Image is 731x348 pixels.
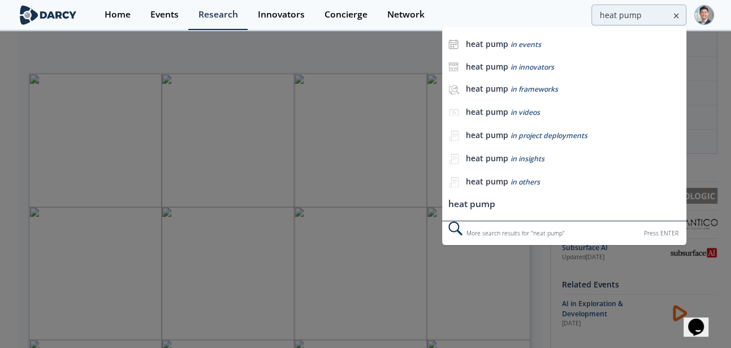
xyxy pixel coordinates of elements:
[18,5,79,25] img: logo-wide.svg
[591,5,686,25] input: Advanced Search
[465,153,508,164] b: heat pump
[448,39,459,49] img: icon
[510,154,544,164] span: in insights
[448,62,459,72] img: icon
[510,177,539,187] span: in others
[510,108,539,117] span: in videos
[198,10,238,19] div: Research
[150,10,179,19] div: Events
[105,10,131,19] div: Home
[510,131,587,140] span: in project deployments
[465,106,508,117] b: heat pump
[684,303,720,337] iframe: chat widget
[258,10,305,19] div: Innovators
[644,227,678,239] div: Press ENTER
[442,221,686,245] div: More search results for " heat pump "
[387,10,425,19] div: Network
[442,194,686,215] li: heat pump
[465,176,508,187] b: heat pump
[510,62,553,72] span: in innovators
[465,61,508,72] b: heat pump
[510,84,557,94] span: in frameworks
[465,38,508,49] b: heat pump
[510,40,540,49] span: in events
[325,10,367,19] div: Concierge
[465,130,508,140] b: heat pump
[694,5,714,25] img: Profile
[465,83,508,94] b: heat pump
